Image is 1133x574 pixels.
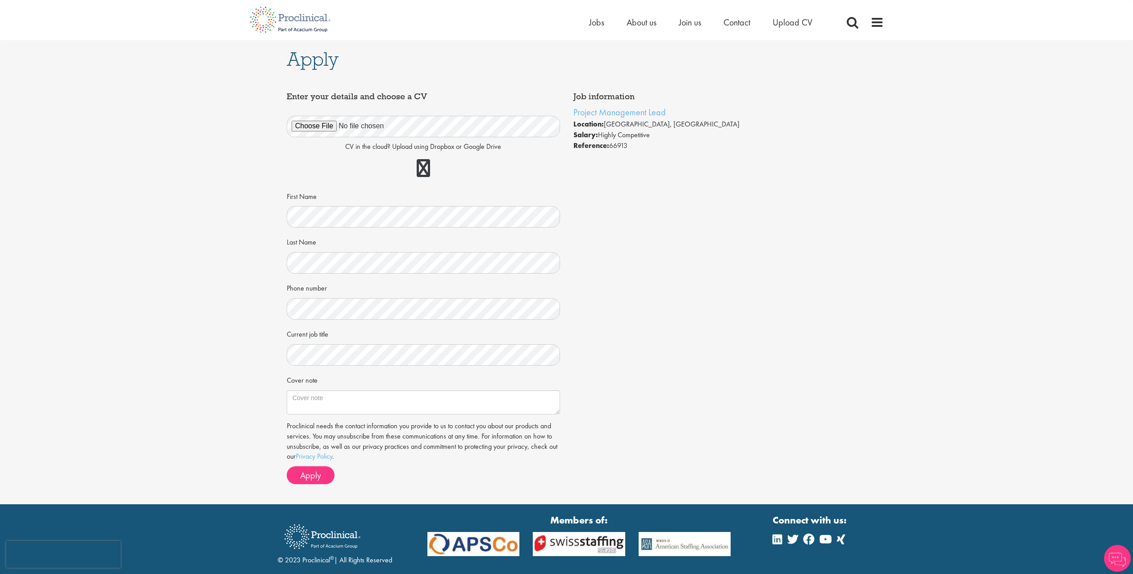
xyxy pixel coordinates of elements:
[573,119,604,129] strong: Location:
[287,280,327,294] label: Phone number
[287,326,328,340] label: Current job title
[526,532,632,557] img: APSCo
[421,532,527,557] img: APSCo
[287,466,334,484] button: Apply
[632,532,738,557] img: APSCo
[287,92,560,101] h4: Enter your details and choose a CV
[573,140,847,151] li: 66913
[287,372,318,386] label: Cover note
[278,518,392,566] div: © 2023 Proclinical | All Rights Reserved
[300,469,321,481] span: Apply
[573,130,847,140] li: Highly Competitive
[573,141,609,150] strong: Reference:
[679,17,701,28] a: Join us
[278,518,367,555] img: Proclinical Recruitment
[573,130,598,139] strong: Salary:
[287,189,317,202] label: First Name
[627,17,656,28] a: About us
[287,234,316,248] label: Last Name
[287,142,560,152] p: CV in the cloud? Upload using Dropbox or Google Drive
[573,119,847,130] li: [GEOGRAPHIC_DATA], [GEOGRAPHIC_DATA]
[287,47,339,71] span: Apply
[6,541,121,568] iframe: reCAPTCHA
[723,17,750,28] a: Contact
[573,92,847,101] h4: Job information
[296,452,332,461] a: Privacy Policy
[427,513,731,527] strong: Members of:
[573,106,666,118] a: Project Management Lead
[1104,545,1131,572] img: Chatbot
[773,513,849,527] strong: Connect with us:
[773,17,812,28] a: Upload CV
[589,17,604,28] a: Jobs
[287,421,560,462] p: Proclinical needs the contact information you provide to us to contact you about our products and...
[330,554,334,561] sup: ®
